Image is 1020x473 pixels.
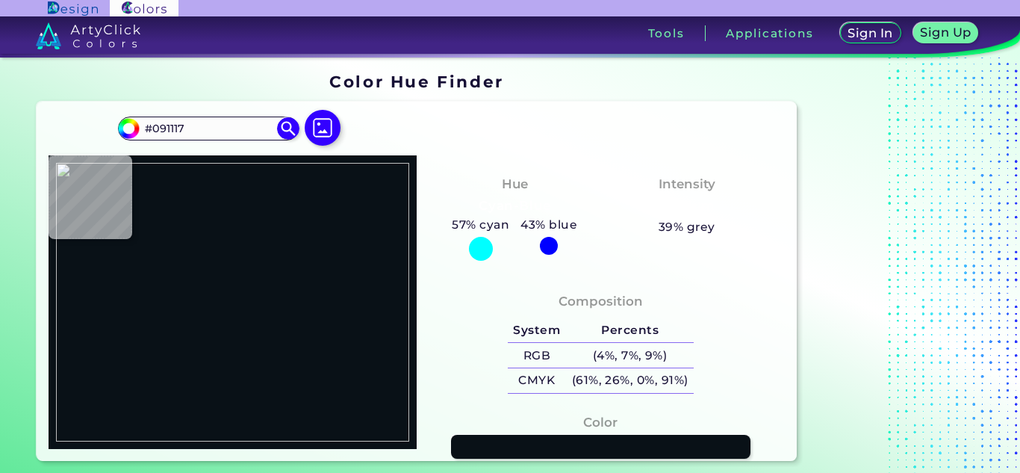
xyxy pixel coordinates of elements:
[659,173,715,195] h4: Intensity
[502,173,528,195] h4: Hue
[48,1,98,16] img: ArtyClick Design logo
[329,70,503,93] h1: Color Hue Finder
[56,163,409,442] img: 14370d45-0ab1-4a14-9a49-616ffb55d279
[848,27,893,39] h5: Sign In
[559,291,643,312] h4: Composition
[36,22,141,49] img: logo_artyclick_colors_white.svg
[447,215,515,235] h5: 57% cyan
[140,119,279,139] input: type color..
[508,318,566,343] h5: System
[566,368,694,393] h5: (61%, 26%, 0%, 91%)
[840,22,901,43] a: Sign In
[508,368,566,393] h5: CMYK
[277,117,299,140] img: icon search
[652,197,722,215] h3: Medium
[648,28,685,39] h3: Tools
[920,26,971,38] h5: Sign Up
[305,110,340,146] img: icon picture
[508,343,566,368] h5: RGB
[515,215,583,235] h5: 43% blue
[583,412,618,433] h4: Color
[659,217,715,237] h5: 39% grey
[566,343,694,368] h5: (4%, 7%, 9%)
[473,197,557,215] h3: Cyan-Blue
[566,318,694,343] h5: Percents
[913,22,979,43] a: Sign Up
[726,28,813,39] h3: Applications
